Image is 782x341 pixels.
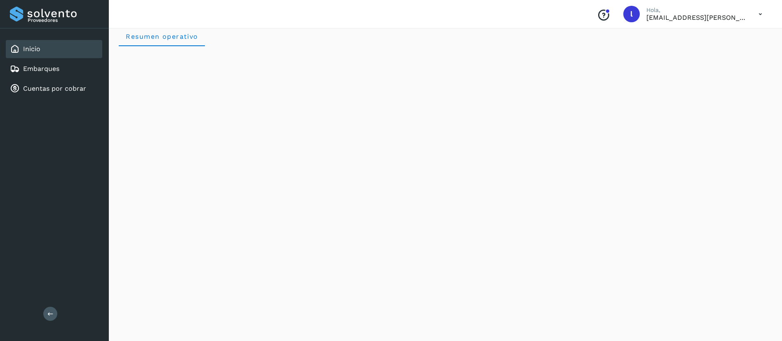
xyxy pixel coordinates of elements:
span: Resumen operativo [125,33,198,40]
div: Cuentas por cobrar [6,80,102,98]
p: Proveedores [28,17,99,23]
div: Embarques [6,60,102,78]
a: Embarques [23,65,59,73]
p: Hola, [646,7,745,14]
div: Inicio [6,40,102,58]
a: Cuentas por cobrar [23,85,86,92]
a: Inicio [23,45,40,53]
p: lauraamalia.castillo@xpertal.com [646,14,745,21]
